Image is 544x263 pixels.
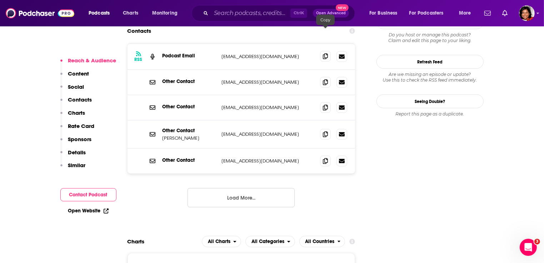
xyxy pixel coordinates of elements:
[60,70,89,83] button: Content
[251,239,284,244] span: All Categories
[376,55,484,69] button: Refresh Feed
[519,5,535,21] img: User Profile
[376,32,484,38] span: Do you host or manage this podcast?
[376,111,484,117] div: Report this page as a duplicate.
[163,157,216,163] p: Other Contact
[163,128,216,134] p: Other Contact
[84,7,119,19] button: open menu
[163,53,216,59] p: Podcast Email
[454,7,480,19] button: open menu
[68,109,85,116] p: Charts
[222,104,315,110] p: [EMAIL_ADDRESS][DOMAIN_NAME]
[376,94,484,108] a: Seeing Double?
[68,123,95,129] p: Rate Card
[163,78,216,84] p: Other Contact
[519,5,535,21] span: Logged in as terelynbc
[222,131,315,137] p: [EMAIL_ADDRESS][DOMAIN_NAME]
[481,7,494,19] a: Show notifications dropdown
[534,239,540,244] span: 3
[202,236,241,247] h2: Platforms
[60,136,92,149] button: Sponsors
[222,158,315,164] p: [EMAIL_ADDRESS][DOMAIN_NAME]
[208,239,230,244] span: All Charts
[369,8,398,18] span: For Business
[376,72,484,83] div: Are we missing an episode or update? Use this to check the RSS feed immediately.
[188,188,295,207] button: Load More...
[305,239,335,244] span: All Countries
[60,149,86,162] button: Details
[60,188,116,201] button: Contact Podcast
[245,236,295,247] h2: Categories
[135,57,143,62] h3: RSS
[68,136,92,143] p: Sponsors
[336,4,349,11] span: New
[299,236,345,247] button: open menu
[409,8,444,18] span: For Podcasters
[68,57,116,64] p: Reach & Audience
[68,96,92,103] p: Contacts
[316,15,335,25] div: Copy
[245,236,295,247] button: open menu
[520,239,537,256] iframe: Intercom live chat
[499,7,510,19] a: Show notifications dropdown
[123,8,138,18] span: Charts
[68,83,84,90] p: Social
[68,149,86,156] p: Details
[163,135,216,141] p: [PERSON_NAME]
[163,104,216,110] p: Other Contact
[60,57,116,70] button: Reach & Audience
[313,9,349,17] button: Open AdvancedNew
[152,8,178,18] span: Monitoring
[202,236,241,247] button: open menu
[222,53,315,60] p: [EMAIL_ADDRESS][DOMAIN_NAME]
[222,79,315,85] p: [EMAIL_ADDRESS][DOMAIN_NAME]
[316,11,346,15] span: Open Advanced
[405,7,454,19] button: open menu
[376,32,484,43] div: Claim and edit this page to your liking.
[60,109,85,123] button: Charts
[89,8,110,18] span: Podcasts
[128,24,151,38] h2: Contacts
[60,162,86,175] button: Similar
[60,123,95,136] button: Rate Card
[128,238,145,245] h2: Charts
[198,5,362,21] div: Search podcasts, credits, & more...
[299,236,345,247] h2: Countries
[211,7,290,19] input: Search podcasts, credits, & more...
[60,83,84,97] button: Social
[118,7,143,19] a: Charts
[147,7,187,19] button: open menu
[459,8,471,18] span: More
[68,70,89,77] p: Content
[60,96,92,109] button: Contacts
[68,162,86,169] p: Similar
[364,7,406,19] button: open menu
[290,9,307,18] span: Ctrl K
[6,6,74,20] img: Podchaser - Follow, Share and Rate Podcasts
[519,5,535,21] button: Show profile menu
[68,208,109,214] a: Open Website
